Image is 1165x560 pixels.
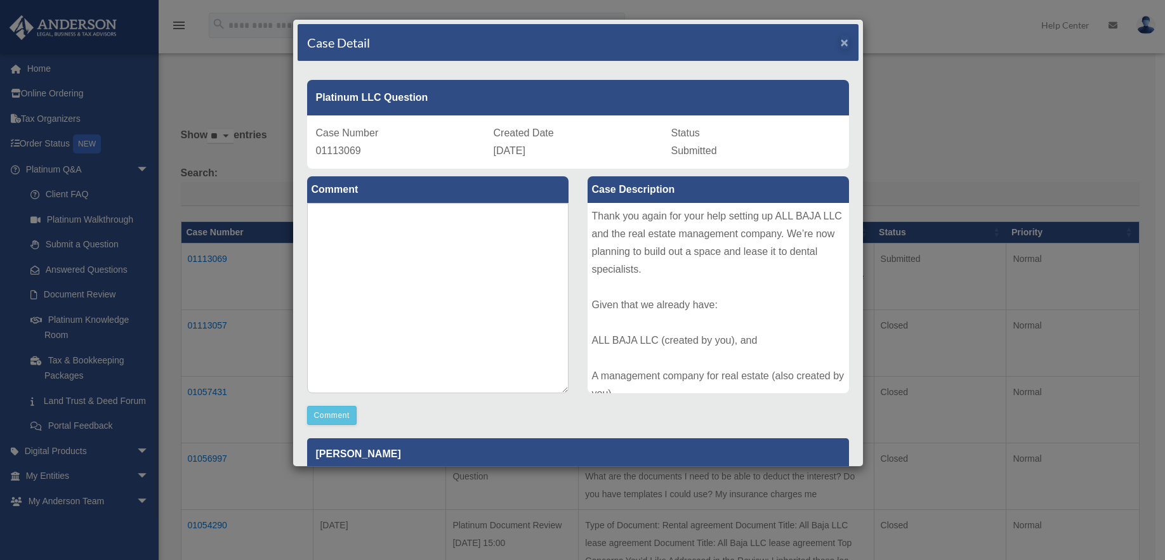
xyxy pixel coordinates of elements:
div: Thank you again for your help setting up ALL BAJA LLC and the real estate management company. We’... [588,203,849,393]
span: Status [671,127,700,138]
span: Case Number [316,127,379,138]
span: × [841,35,849,49]
span: Submitted [671,145,717,156]
p: [PERSON_NAME] [307,438,849,469]
span: Created Date [494,127,554,138]
button: Comment [307,406,357,425]
span: [DATE] [494,145,525,156]
label: Comment [307,176,569,203]
h4: Case Detail [307,34,370,51]
div: Platinum LLC Question [307,80,849,115]
label: Case Description [588,176,849,203]
button: Close [841,36,849,49]
span: 01113069 [316,145,361,156]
